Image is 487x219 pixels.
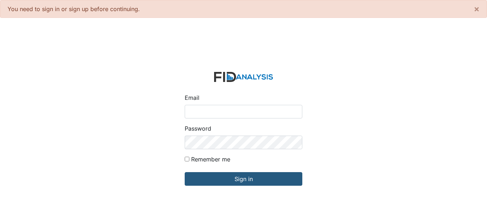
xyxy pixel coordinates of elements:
[185,93,199,102] label: Email
[185,172,302,186] input: Sign in
[191,155,230,164] label: Remember me
[214,72,273,82] img: logo-2fc8c6e3336f68795322cb6e9a2b9007179b544421de10c17bdaae8622450297.svg
[467,0,487,18] button: ×
[185,124,211,133] label: Password
[474,4,479,14] span: ×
